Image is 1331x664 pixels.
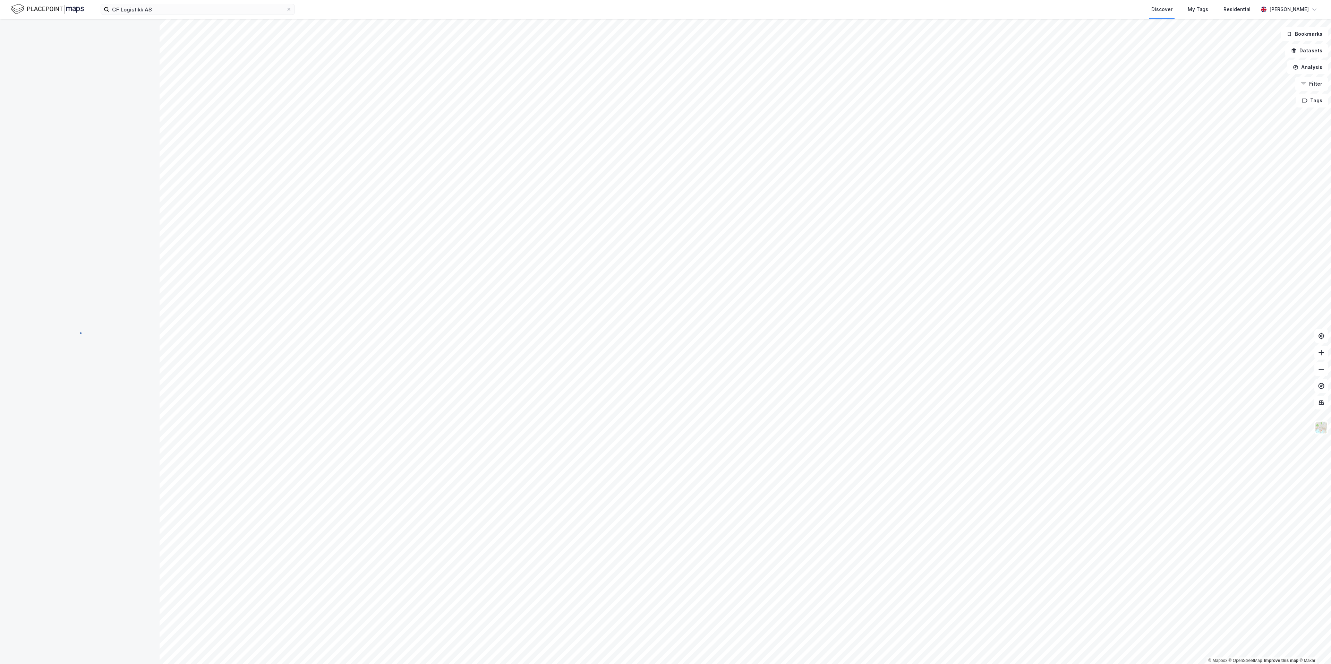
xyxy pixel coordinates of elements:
[1223,5,1251,14] div: Residential
[1296,94,1328,107] button: Tags
[1188,5,1208,14] div: My Tags
[1264,658,1298,663] a: Improve this map
[1285,44,1328,58] button: Datasets
[11,3,84,15] img: logo.f888ab2527a4732fd821a326f86c7f29.svg
[1295,77,1328,91] button: Filter
[1269,5,1309,14] div: [PERSON_NAME]
[1281,27,1328,41] button: Bookmarks
[109,4,286,15] input: Search by address, cadastre, landlords, tenants or people
[1296,631,1331,664] iframe: Chat Widget
[1315,421,1328,434] img: Z
[1208,658,1227,663] a: Mapbox
[1229,658,1262,663] a: OpenStreetMap
[74,332,85,343] img: spinner.a6d8c91a73a9ac5275cf975e30b51cfb.svg
[1287,60,1328,74] button: Analysis
[1151,5,1172,14] div: Discover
